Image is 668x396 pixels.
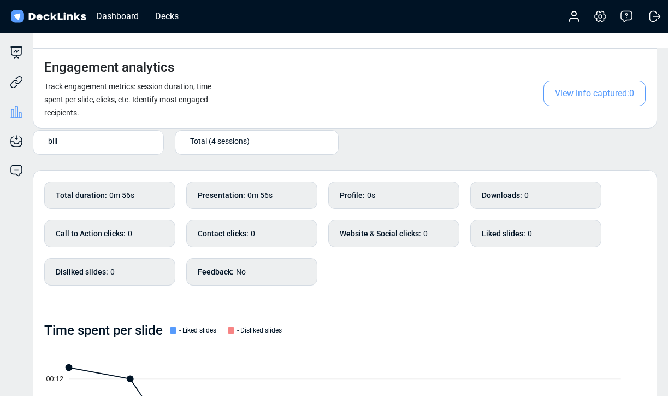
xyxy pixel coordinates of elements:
div: - Liked slides [167,325,216,335]
span: 0 [110,267,115,276]
b: Call to Action clicks : [56,228,126,240]
b: Disliked slides : [56,266,108,278]
span: 0m 56s [247,191,273,200]
span: View info captured: 0 [543,81,646,106]
span: 0s [367,191,375,200]
div: - Disliked slides [225,325,282,335]
b: Feedback : [198,266,234,278]
b: Profile : [340,190,365,201]
span: No [236,267,246,276]
b: Contact clicks : [198,228,249,240]
b: Website & Social clicks : [340,228,421,240]
div: Dashboard [91,9,144,23]
h4: Engagement analytics [44,60,174,75]
span: 0 [423,229,428,238]
span: 0 [524,191,529,200]
b: Total duration : [56,190,107,201]
small: Track engagement metrics: session duration, time spent per slide, clicks, etc. Identify most enga... [44,82,211,117]
span: Total (4 sessions) [190,135,250,147]
h4: Time spent per slide [44,323,163,339]
span: 0m 56s [109,191,134,200]
b: Presentation : [198,190,245,201]
span: bill [48,135,57,147]
img: DeckLinks [9,9,88,25]
tspan: 00:12 [46,375,64,383]
span: 0 [251,229,255,238]
span: 0 [528,229,532,238]
b: Liked slides : [482,228,525,240]
b: Downloads : [482,190,522,201]
span: 0 [128,229,132,238]
div: Decks [150,9,184,23]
